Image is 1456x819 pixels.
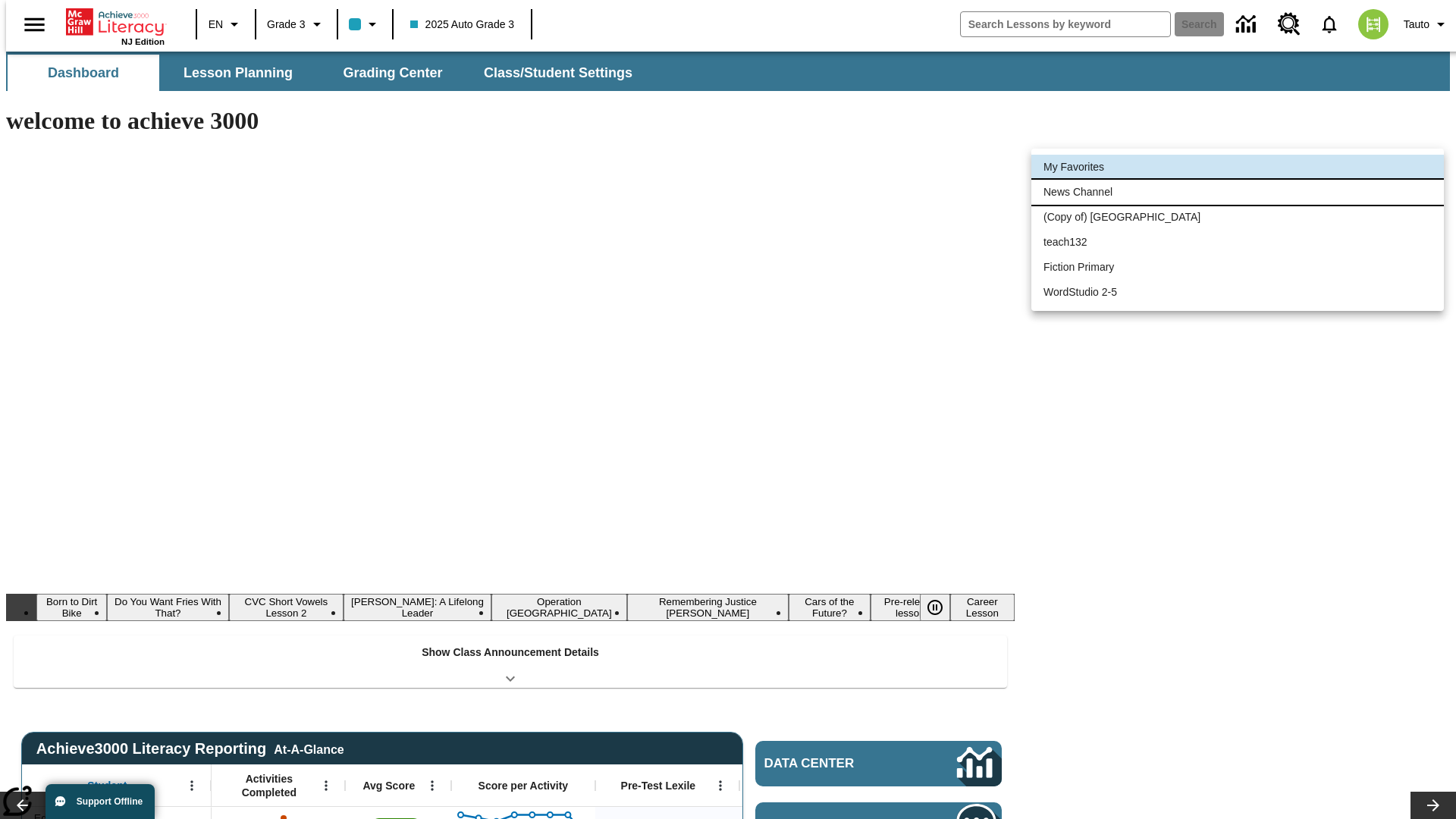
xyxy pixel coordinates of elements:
li: News Channel [1031,180,1444,205]
li: My Favorites [1031,155,1444,180]
li: teach132 [1031,230,1444,255]
li: Fiction Primary [1031,255,1444,280]
li: WordStudio 2-5 [1031,280,1444,305]
li: (Copy of) [GEOGRAPHIC_DATA] [1031,205,1444,230]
